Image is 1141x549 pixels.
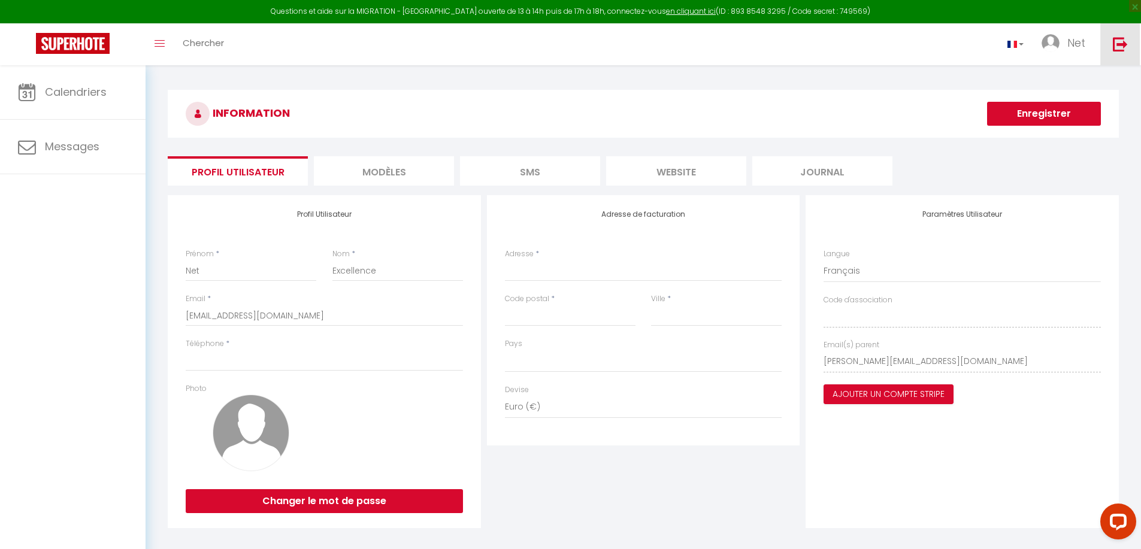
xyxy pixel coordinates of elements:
[505,293,549,305] label: Code postal
[186,293,205,305] label: Email
[987,102,1101,126] button: Enregistrer
[186,248,214,260] label: Prénom
[505,248,534,260] label: Adresse
[168,90,1119,138] h3: INFORMATION
[824,384,954,405] button: Ajouter un compte Stripe
[1091,499,1141,549] iframe: LiveChat chat widget
[168,156,308,186] li: Profil Utilisateur
[45,84,107,99] span: Calendriers
[174,23,233,65] a: Chercher
[606,156,746,186] li: website
[36,33,110,54] img: Super Booking
[824,339,879,351] label: Email(s) parent
[824,295,892,306] label: Code d'association
[213,395,289,471] img: avatar.png
[505,384,529,396] label: Devise
[824,248,850,260] label: Langue
[45,139,99,154] span: Messages
[666,6,716,16] a: en cliquant ici
[505,210,782,219] h4: Adresse de facturation
[1067,35,1085,50] span: Net
[186,489,463,513] button: Changer le mot de passe
[1042,34,1060,52] img: ...
[752,156,892,186] li: Journal
[460,156,600,186] li: SMS
[332,248,350,260] label: Nom
[651,293,665,305] label: Ville
[1033,23,1100,65] a: ... Net
[824,210,1101,219] h4: Paramètres Utilisateur
[186,210,463,219] h4: Profil Utilisateur
[186,383,207,395] label: Photo
[505,338,522,350] label: Pays
[186,338,224,350] label: Téléphone
[183,37,224,49] span: Chercher
[1113,37,1128,51] img: logout
[314,156,454,186] li: MODÈLES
